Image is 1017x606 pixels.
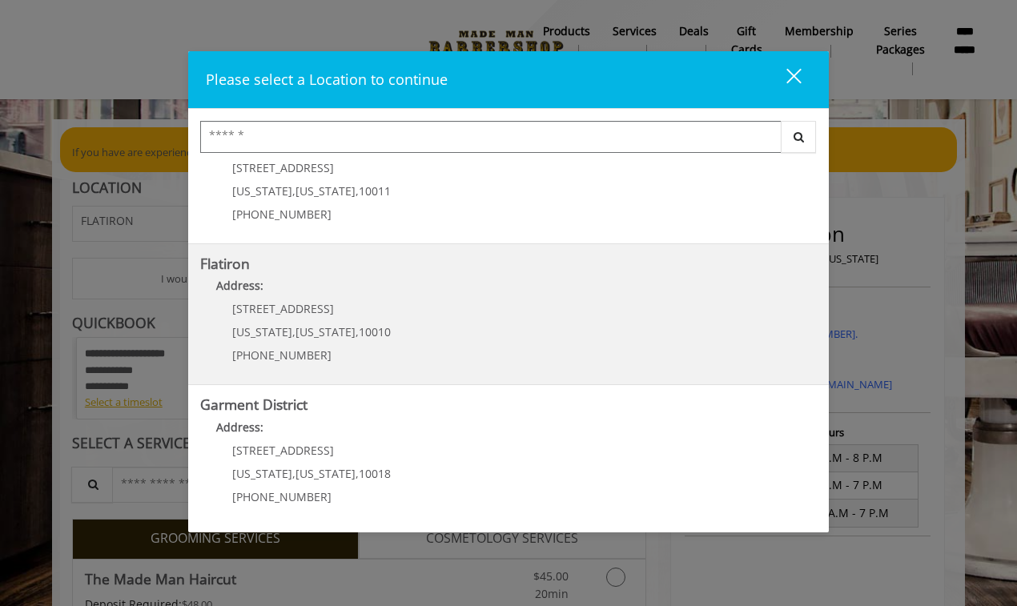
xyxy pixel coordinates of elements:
span: , [292,324,295,339]
span: [US_STATE] [295,466,356,481]
b: Address: [216,278,263,293]
span: [US_STATE] [232,183,292,199]
span: 10018 [359,466,391,481]
span: 10010 [359,324,391,339]
span: [US_STATE] [232,324,292,339]
span: [US_STATE] [232,466,292,481]
b: Address: [216,419,263,435]
i: Search button [790,131,808,142]
span: , [356,324,359,339]
span: , [356,183,359,199]
b: Flatiron [200,254,250,273]
span: [PHONE_NUMBER] [232,207,332,222]
button: close dialog [757,63,811,96]
span: 10011 [359,183,391,199]
span: [US_STATE] [295,183,356,199]
span: [US_STATE] [295,324,356,339]
input: Search Center [200,121,782,153]
div: close dialog [768,67,800,91]
span: [STREET_ADDRESS] [232,301,334,316]
span: , [292,466,295,481]
span: , [292,183,295,199]
span: Please select a Location to continue [206,70,448,89]
span: [PHONE_NUMBER] [232,347,332,363]
div: Center Select [200,121,817,161]
span: [PHONE_NUMBER] [232,489,332,504]
span: , [356,466,359,481]
span: [STREET_ADDRESS] [232,443,334,458]
span: [STREET_ADDRESS] [232,160,334,175]
b: Garment District [200,395,308,414]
